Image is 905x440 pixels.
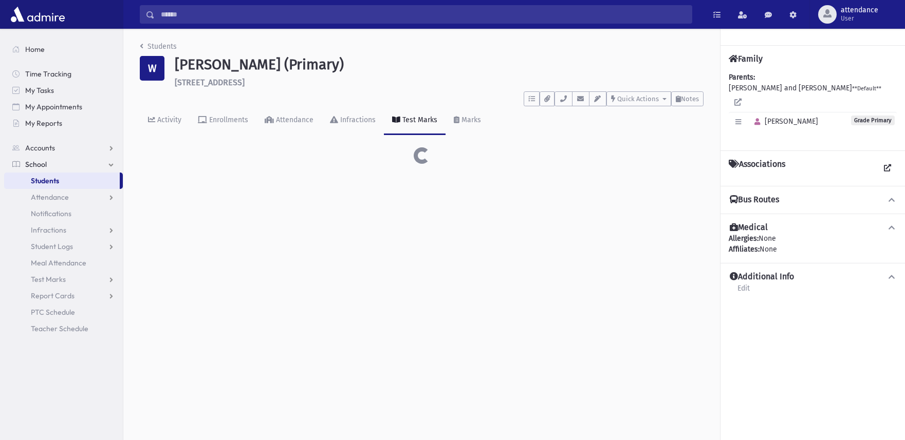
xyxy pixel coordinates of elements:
div: Infractions [338,116,376,124]
a: My Appointments [4,99,123,115]
span: My Appointments [25,102,82,111]
span: Grade Primary [851,116,895,125]
div: None [729,244,897,255]
span: Report Cards [31,291,75,300]
span: Notifications [31,209,71,218]
a: Time Tracking [4,66,123,82]
div: Enrollments [207,116,248,124]
a: Edit [737,282,750,301]
a: Students [140,42,177,51]
button: Additional Info [729,272,897,282]
a: Attendance [4,189,123,205]
a: Enrollments [190,106,256,135]
span: Time Tracking [25,69,71,79]
img: AdmirePro [8,4,67,25]
b: Affiliates: [729,245,760,254]
b: Parents: [729,73,755,82]
h4: Associations [729,159,785,178]
span: Accounts [25,143,55,152]
a: View all Associations [878,159,897,178]
a: Test Marks [384,106,446,135]
h6: [STREET_ADDRESS] [175,78,704,87]
a: Infractions [4,222,123,238]
div: Attendance [274,116,313,124]
a: Students [4,173,120,189]
button: Bus Routes [729,195,897,205]
h4: Bus Routes [730,195,779,205]
span: Home [25,45,45,54]
button: Medical [729,222,897,233]
a: My Tasks [4,82,123,99]
b: Allergies: [729,234,759,243]
nav: breadcrumb [140,41,177,56]
a: Infractions [322,106,384,135]
a: Activity [140,106,190,135]
div: W [140,56,164,81]
a: Accounts [4,140,123,156]
a: Notifications [4,205,123,222]
a: Teacher Schedule [4,320,123,337]
div: None [729,233,897,255]
span: Students [31,176,59,185]
span: Student Logs [31,242,73,251]
a: PTC Schedule [4,304,123,320]
span: Meal Attendance [31,258,86,267]
button: Quick Actions [606,91,671,106]
div: Marks [459,116,481,124]
a: Attendance [256,106,322,135]
input: Search [155,5,692,24]
a: Report Cards [4,288,123,304]
span: School [25,160,47,169]
span: Teacher Schedule [31,324,88,333]
a: Meal Attendance [4,255,123,271]
span: Attendance [31,193,69,202]
span: Infractions [31,225,66,235]
a: Marks [446,106,489,135]
span: attendance [841,6,878,14]
a: School [4,156,123,173]
span: PTC Schedule [31,308,75,317]
a: Student Logs [4,238,123,255]
a: My Reports [4,115,123,131]
span: My Tasks [25,86,54,95]
h4: Family [729,54,763,64]
button: Notes [671,91,704,106]
a: Home [4,41,123,58]
span: Quick Actions [617,95,659,103]
div: Test Marks [400,116,437,124]
a: Test Marks [4,271,123,288]
span: [PERSON_NAME] [750,117,818,126]
h4: Medical [730,222,768,233]
span: Test Marks [31,275,66,284]
div: [PERSON_NAME] and [PERSON_NAME] [729,72,897,142]
span: Notes [681,95,699,103]
h4: Additional Info [730,272,794,282]
h1: [PERSON_NAME] (Primary) [175,56,704,73]
div: Activity [155,116,181,124]
span: User [841,14,878,23]
span: My Reports [25,119,62,128]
